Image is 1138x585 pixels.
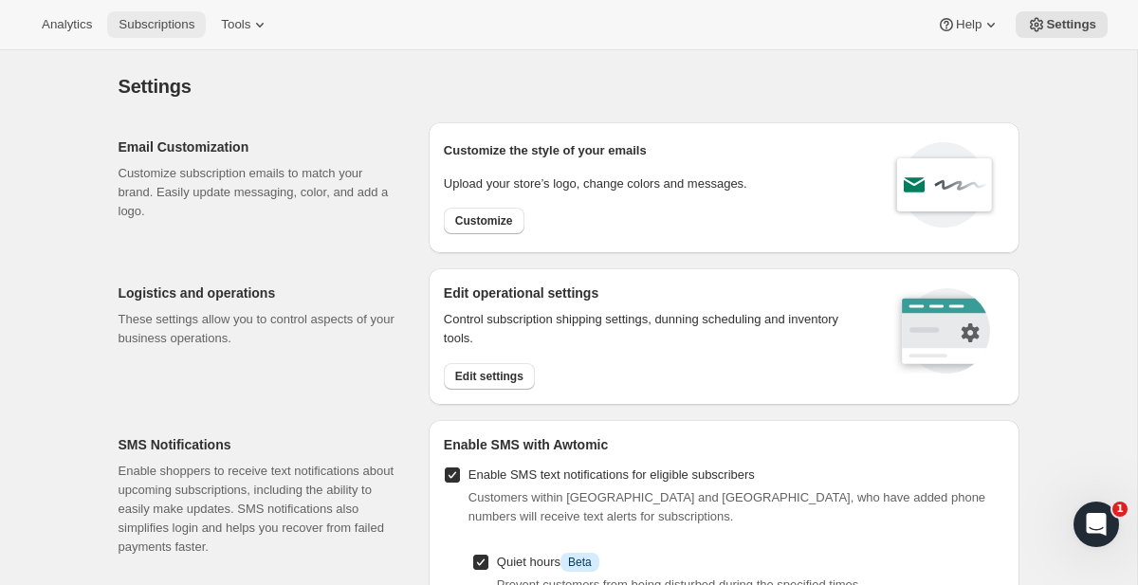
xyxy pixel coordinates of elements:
span: Settings [119,76,192,97]
h2: Enable SMS with Awtomic [444,435,1004,454]
p: Control subscription shipping settings, dunning scheduling and inventory tools. [444,310,868,348]
p: Enable shoppers to receive text notifications about upcoming subscriptions, including the ability... [119,462,398,557]
span: Enable SMS text notifications for eligible subscribers [468,467,755,482]
h2: Logistics and operations [119,283,398,302]
button: Edit settings [444,363,535,390]
p: Customize subscription emails to match your brand. Easily update messaging, color, and add a logo. [119,164,398,221]
span: Customize [455,213,513,229]
button: Customize [444,208,524,234]
span: Subscriptions [119,17,194,32]
span: Analytics [42,17,92,32]
button: Tools [210,11,281,38]
span: Tools [221,17,250,32]
button: Subscriptions [107,11,206,38]
h2: Edit operational settings [444,283,868,302]
h2: SMS Notifications [119,435,398,454]
span: Quiet hours [497,555,599,569]
h2: Email Customization [119,137,398,156]
p: Customize the style of your emails [444,141,647,160]
span: Edit settings [455,369,523,384]
button: Analytics [30,11,103,38]
iframe: Intercom live chat [1074,502,1119,547]
span: Beta [568,555,592,570]
p: These settings allow you to control aspects of your business operations. [119,310,398,348]
span: 1 [1112,502,1128,517]
span: Settings [1046,17,1096,32]
span: Customers within [GEOGRAPHIC_DATA] and [GEOGRAPHIC_DATA], who have added phone numbers will recei... [468,490,985,523]
p: Upload your store’s logo, change colors and messages. [444,174,747,193]
button: Help [926,11,1012,38]
span: Help [956,17,982,32]
button: Settings [1016,11,1108,38]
